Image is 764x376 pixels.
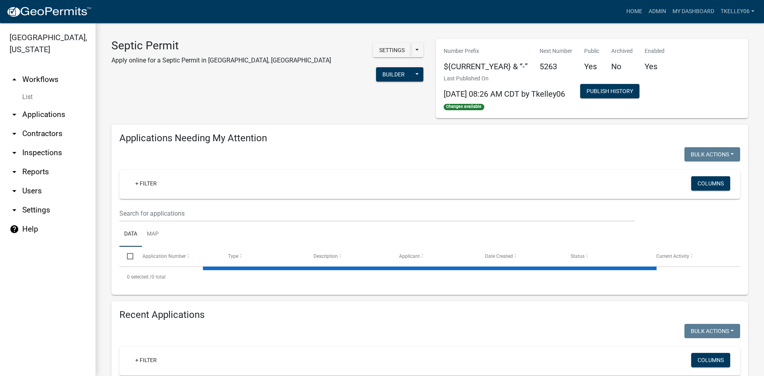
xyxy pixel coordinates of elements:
datatable-header-cell: Applicant [392,247,477,266]
p: Archived [611,47,633,55]
span: Applicant [399,253,420,259]
h5: Yes [584,62,599,71]
a: My Dashboard [669,4,717,19]
span: Application Number [142,253,186,259]
button: Bulk Actions [684,147,740,162]
div: 0 total [119,267,740,287]
datatable-header-cell: Application Number [134,247,220,266]
span: Date Created [485,253,513,259]
button: Columns [691,176,730,191]
h4: Applications Needing My Attention [119,132,740,144]
datatable-header-cell: Status [563,247,649,266]
h5: 5263 [540,62,572,71]
a: Admin [645,4,669,19]
wm-modal-confirm: Workflow Publish History [580,89,639,95]
a: Map [142,222,164,247]
button: Publish History [580,84,639,98]
h5: ${CURRENT_YEAR} & “-” [444,62,528,71]
datatable-header-cell: Select [119,247,134,266]
datatable-header-cell: Current Activity [649,247,734,266]
datatable-header-cell: Date Created [477,247,563,266]
button: Builder [376,67,411,82]
i: arrow_drop_down [10,167,19,177]
datatable-header-cell: Type [220,247,306,266]
datatable-header-cell: Description [306,247,392,266]
p: Last Published On [444,74,565,83]
span: [DATE] 08:26 AM CDT by Tkelley06 [444,89,565,99]
a: Home [623,4,645,19]
span: Type [228,253,238,259]
input: Search for applications [119,205,635,222]
a: Data [119,222,142,247]
i: help [10,224,19,234]
p: Apply online for a Septic Permit in [GEOGRAPHIC_DATA], [GEOGRAPHIC_DATA] [111,56,331,65]
button: Bulk Actions [684,324,740,338]
span: 0 selected / [127,274,152,280]
span: Description [314,253,338,259]
h5: Yes [645,62,665,71]
a: + Filter [129,176,163,191]
h5: No [611,62,633,71]
h4: Recent Applications [119,309,740,321]
button: Settings [373,43,411,57]
h3: Septic Permit [111,39,331,53]
i: arrow_drop_down [10,148,19,158]
p: Enabled [645,47,665,55]
a: Tkelley06 [717,4,758,19]
p: Public [584,47,599,55]
i: arrow_drop_down [10,205,19,215]
i: arrow_drop_down [10,129,19,138]
i: arrow_drop_down [10,110,19,119]
span: Current Activity [656,253,689,259]
span: Changes available [444,104,484,110]
p: Next Number [540,47,572,55]
button: Columns [691,353,730,367]
i: arrow_drop_down [10,186,19,196]
span: Status [571,253,585,259]
i: arrow_drop_up [10,75,19,84]
a: + Filter [129,353,163,367]
p: Number Prefix [444,47,528,55]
